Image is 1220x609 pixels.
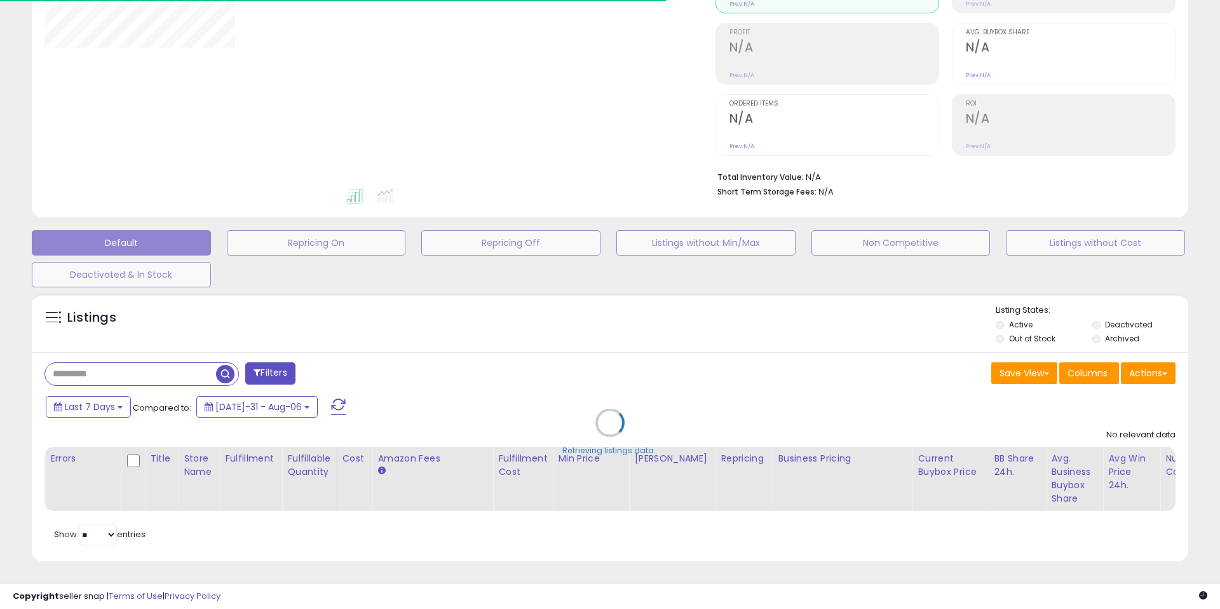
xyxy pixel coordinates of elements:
[818,186,834,198] span: N/A
[421,230,600,256] button: Repricing Off
[227,230,406,256] button: Repricing On
[729,142,754,150] small: Prev: N/A
[717,186,817,197] b: Short Term Storage Fees:
[32,230,211,256] button: Default
[966,142,991,150] small: Prev: N/A
[729,71,754,79] small: Prev: N/A
[729,100,939,107] span: Ordered Items
[717,168,1166,184] li: N/A
[13,590,59,602] strong: Copyright
[165,590,220,602] a: Privacy Policy
[1006,230,1185,256] button: Listings without Cost
[966,29,1175,36] span: Avg. Buybox Share
[717,172,804,182] b: Total Inventory Value:
[109,590,163,602] a: Terms of Use
[966,40,1175,57] h2: N/A
[729,111,939,128] h2: N/A
[966,111,1175,128] h2: N/A
[966,71,991,79] small: Prev: N/A
[966,100,1175,107] span: ROI
[13,591,220,603] div: seller snap | |
[32,262,211,287] button: Deactivated & In Stock
[729,29,939,36] span: Profit
[729,40,939,57] h2: N/A
[616,230,796,256] button: Listings without Min/Max
[811,230,991,256] button: Non Competitive
[562,445,658,456] div: Retrieving listings data..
